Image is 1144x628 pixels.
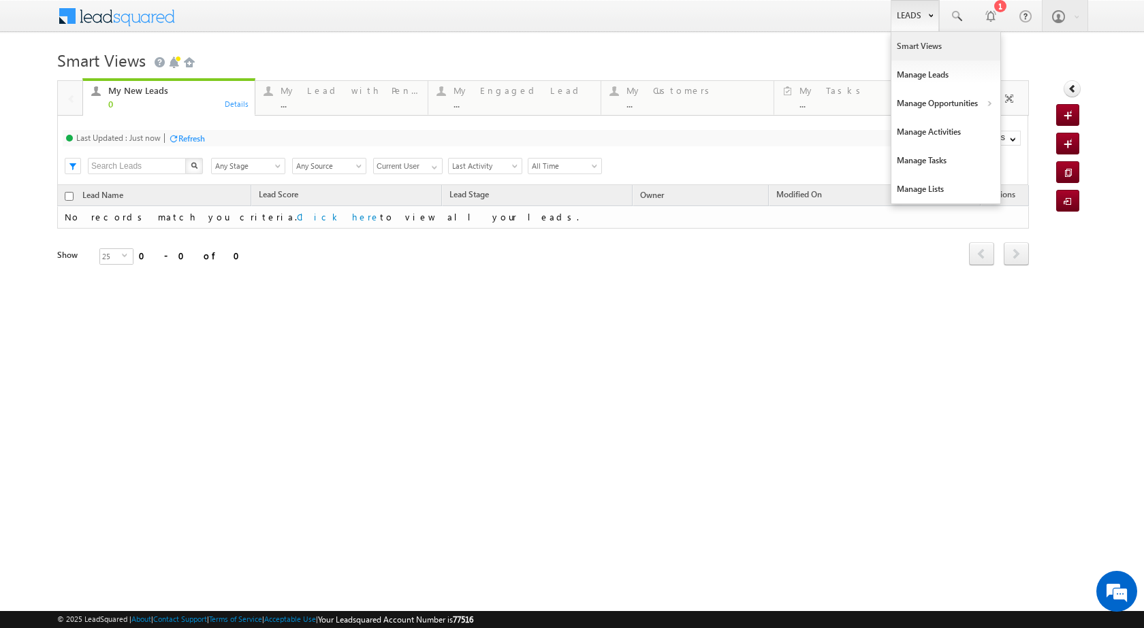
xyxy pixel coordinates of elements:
div: Last Updated : Just now [76,133,161,143]
input: Type to Search [373,158,443,174]
div: 0 - 0 of 0 [139,248,248,263]
span: Modified On [776,189,822,199]
span: All Time [528,160,597,172]
a: Lead Stage [443,187,496,205]
div: ... [454,99,592,109]
span: Actions [981,187,1022,205]
a: My Customers... [601,81,774,115]
a: Terms of Service [209,614,262,623]
div: My Customers [626,85,765,96]
span: Your Leadsquared Account Number is [318,614,473,625]
a: My New Leads0Details [82,78,256,116]
span: 25 [100,249,122,264]
span: Any Source [293,160,362,172]
span: Lead Stage [449,189,489,199]
a: Smart Views [891,32,1000,61]
div: My New Leads [108,85,247,96]
div: Show [57,249,89,261]
a: Manage Leads [891,61,1000,89]
a: Manage Activities [891,118,1000,146]
a: Manage Opportunities [891,89,1000,118]
a: Last Activity [448,158,522,174]
a: Contact Support [153,614,207,623]
span: 77516 [453,614,473,625]
div: My Tasks [799,85,938,96]
a: Lead Score [252,187,305,205]
a: All Time [528,158,602,174]
span: Any Stage [212,160,281,172]
div: 0 [108,99,247,109]
a: next [1004,244,1029,265]
span: Lead Score [259,189,298,199]
span: Last Activity [449,160,518,172]
a: prev [969,244,994,265]
div: ... [799,99,938,109]
a: Modified On [769,187,829,205]
div: My Lead with Pending Tasks [281,85,419,96]
a: Manage Tasks [891,146,1000,175]
img: Search [191,162,197,169]
div: ... [281,99,419,109]
a: Any Source [292,158,366,174]
a: My Engaged Lead... [428,81,601,115]
span: next [1004,242,1029,265]
input: Check all records [65,192,74,201]
div: ... [626,99,765,109]
input: Search Leads [88,158,187,174]
a: Manage Lists [891,175,1000,203]
div: Lead Stage Filter [211,157,285,174]
a: About [131,614,151,623]
div: My Engaged Lead [454,85,592,96]
span: Smart Views [57,49,146,71]
a: Click here [297,211,380,222]
span: select [122,252,133,259]
span: prev [969,242,994,265]
a: Acceptable Use [264,614,316,623]
a: My Tasks... [774,81,947,115]
span: © 2025 LeadSquared | | | | | [57,613,473,626]
div: Refresh [178,133,205,144]
a: Lead Name [76,188,130,205]
a: My Lead with Pending Tasks... [255,81,428,115]
td: No records match you criteria. to view all your leads. [57,206,1029,229]
div: Owner Filter [373,157,441,174]
a: Any Stage [211,158,285,174]
div: Lead Source Filter [292,157,366,174]
span: Owner [640,190,664,200]
a: Show All Items [424,159,441,172]
div: Details [224,97,250,110]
